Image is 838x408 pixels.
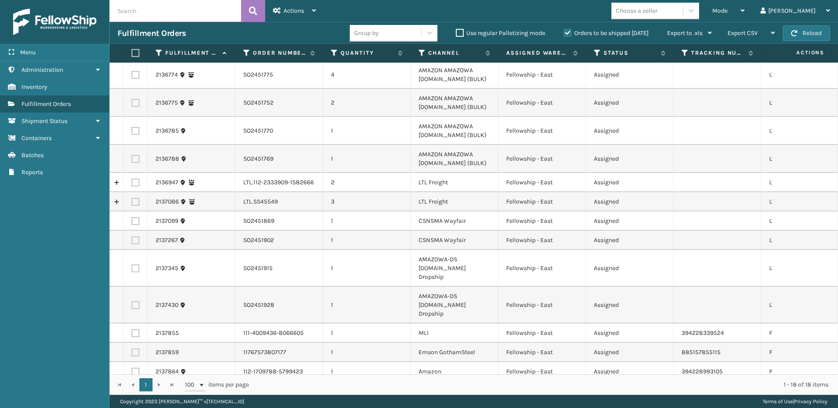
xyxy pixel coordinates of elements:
[21,100,71,108] span: Fulfillment Orders
[682,329,724,337] a: 394228339524
[586,250,674,287] td: Assigned
[235,211,323,231] td: SO2451869
[498,61,586,89] td: Fellowship - East
[586,231,674,250] td: Assigned
[261,380,828,389] div: 1 - 18 of 18 items
[323,362,411,381] td: 1
[586,211,674,231] td: Assigned
[498,211,586,231] td: Fellowship - East
[586,362,674,381] td: Assigned
[411,343,498,362] td: Emson GothamSteel
[411,211,498,231] td: CSNSMA Wayfair
[498,173,586,192] td: Fellowship - East
[21,83,47,91] span: Inventory
[682,348,721,356] a: 885157855115
[498,287,586,324] td: Fellowship - East
[428,49,481,57] label: Channel
[498,231,586,250] td: Fellowship - East
[682,368,723,375] a: 394228993105
[586,324,674,343] td: Assigned
[411,117,498,145] td: AMAZON AMAZOWA [DOMAIN_NAME] (BULK)
[185,380,198,389] span: 100
[411,250,498,287] td: AMAZOWA-DS [DOMAIN_NAME] Dropship
[506,49,569,57] label: Assigned Warehouse
[498,89,586,117] td: Fellowship - East
[323,231,411,250] td: 1
[156,367,179,376] a: 2137864
[411,362,498,381] td: Amazon
[586,61,674,89] td: Assigned
[185,378,249,391] span: items per page
[411,89,498,117] td: AMAZON AMAZOWA [DOMAIN_NAME] (BULK)
[21,151,44,159] span: Batches
[21,66,63,74] span: Administration
[498,343,586,362] td: Fellowship - East
[498,250,586,287] td: Fellowship - East
[165,49,218,57] label: Fulfillment Order Id
[253,49,306,57] label: Order Number
[564,29,649,37] label: Orders to be shipped [DATE]
[156,301,178,310] a: 2137430
[13,9,96,35] img: logo
[411,324,498,343] td: MLI
[156,348,179,357] a: 2137859
[156,329,179,338] a: 2137855
[354,28,379,38] div: Group by
[235,231,323,250] td: SO2451902
[586,117,674,145] td: Assigned
[586,145,674,173] td: Assigned
[341,49,394,57] label: Quantity
[323,287,411,324] td: 1
[21,169,43,176] span: Reports
[411,192,498,211] td: LTL Freight
[120,395,244,408] p: Copyright 2023 [PERSON_NAME]™ v [TECHNICAL_ID]
[323,89,411,117] td: 2
[323,61,411,89] td: 4
[235,362,323,381] td: 112-1709788-5799423
[728,29,758,37] span: Export CSV
[586,343,674,362] td: Assigned
[794,398,827,404] a: Privacy Policy
[616,6,657,15] div: Choose a seller
[712,7,728,14] span: Mode
[117,28,186,39] h3: Fulfillment Orders
[235,250,323,287] td: SO2451915
[156,127,179,135] a: 2136785
[691,49,744,57] label: Tracking Number
[156,236,178,245] a: 2137267
[456,29,545,37] label: Use regular Palletizing mode
[586,173,674,192] td: Assigned
[586,89,674,117] td: Assigned
[323,211,411,231] td: 1
[323,117,411,145] td: 1
[498,117,586,145] td: Fellowship - East
[20,49,36,56] span: Menu
[21,134,52,142] span: Containers
[156,70,178,79] a: 2136774
[498,324,586,343] td: Fellowship - East
[235,192,323,211] td: LTL.SS45549
[586,192,674,211] td: Assigned
[235,145,323,173] td: SO2451769
[156,197,179,206] a: 2137086
[323,324,411,343] td: 1
[139,378,153,391] a: 1
[323,145,411,173] td: 1
[235,324,323,343] td: 111-4009436-8066605
[21,117,67,125] span: Shipment Status
[284,7,304,14] span: Actions
[323,343,411,362] td: 1
[323,250,411,287] td: 1
[769,46,830,60] span: Actions
[156,264,178,273] a: 2137345
[763,398,793,404] a: Terms of Use
[498,362,586,381] td: Fellowship - East
[156,98,178,107] a: 2136775
[323,192,411,211] td: 3
[411,231,498,250] td: CSNSMA Wayfair
[411,173,498,192] td: LTL Freight
[235,89,323,117] td: SO2451752
[235,117,323,145] td: SO2451770
[411,287,498,324] td: AMAZOWA-DS [DOMAIN_NAME] Dropship
[763,395,827,408] div: |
